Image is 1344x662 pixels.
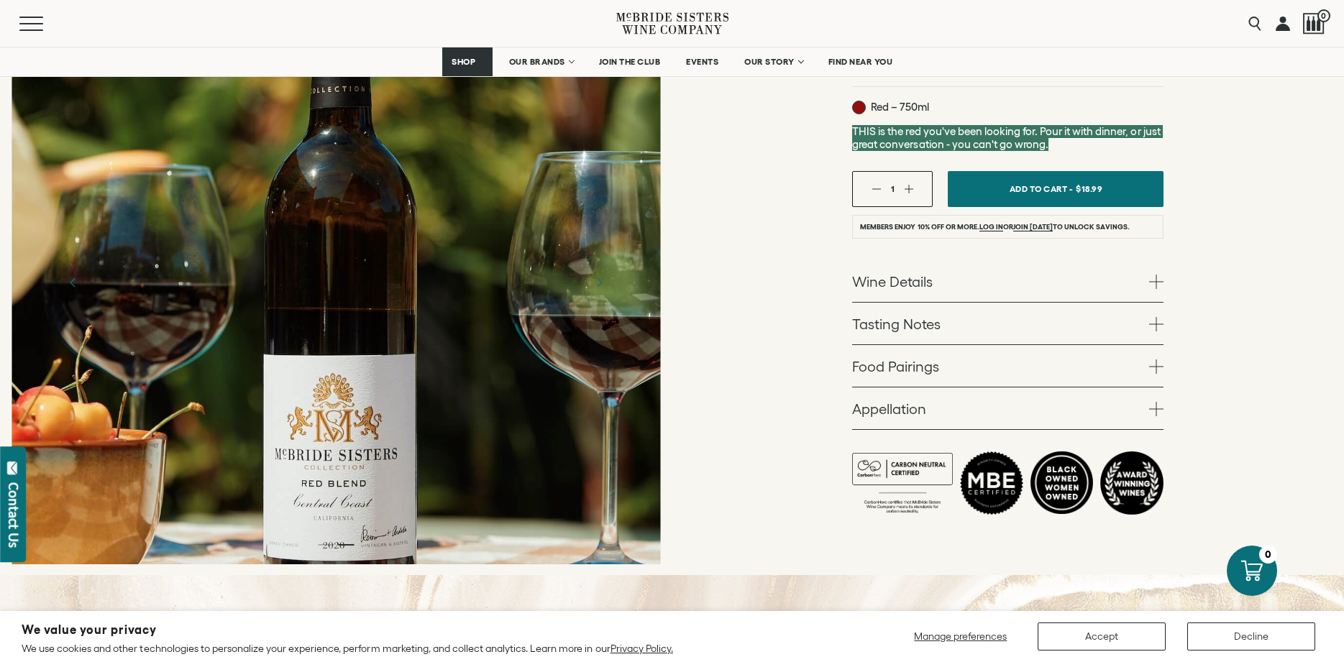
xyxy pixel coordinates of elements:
[819,47,902,76] a: FIND NEAR YOU
[1259,546,1277,564] div: 0
[590,47,670,76] a: JOIN THE CLUB
[852,345,1164,387] a: Food Pairings
[22,624,673,636] h2: We value your privacy
[948,171,1164,207] button: Add To Cart - $18.99
[735,47,812,76] a: OUR STORY
[891,184,895,193] span: 1
[979,223,1003,231] a: Log in
[852,260,1164,302] a: Wine Details
[852,387,1164,429] a: Appellation
[828,57,893,67] span: FIND NEAR YOU
[318,544,334,546] li: Page dot 1
[1317,9,1330,22] span: 0
[1038,622,1166,650] button: Accept
[686,57,718,67] span: EVENTS
[580,264,618,301] button: Next
[6,482,21,548] div: Contact Us
[599,57,661,67] span: JOIN THE CLUB
[1076,178,1102,199] span: $18.99
[500,47,582,76] a: OUR BRANDS
[1187,622,1315,650] button: Decline
[852,215,1164,239] li: Members enjoy 10% off or more. or to unlock savings.
[1013,223,1053,231] a: join [DATE]
[55,264,92,301] button: Previous
[1010,178,1073,199] span: Add To Cart -
[852,125,1160,150] span: THIS is the red you've been looking for. Pour it with dinner, or just great conversation - you ca...
[744,57,795,67] span: OUR STORY
[914,630,1007,642] span: Manage preferences
[611,643,673,654] a: Privacy Policy.
[852,101,929,114] p: Red – 750ml
[677,47,728,76] a: EVENTS
[509,57,565,67] span: OUR BRANDS
[338,544,354,546] li: Page dot 2
[442,47,493,76] a: SHOP
[22,642,673,655] p: We use cookies and other technologies to personalize your experience, perform marketing, and coll...
[19,17,71,31] button: Mobile Menu Trigger
[852,303,1164,344] a: Tasting Notes
[905,622,1016,650] button: Manage preferences
[452,57,476,67] span: SHOP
